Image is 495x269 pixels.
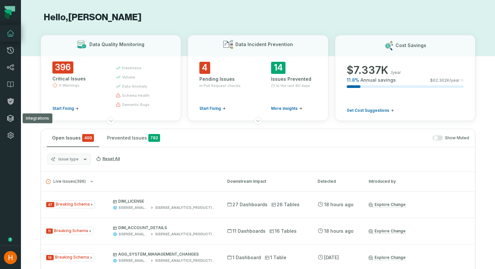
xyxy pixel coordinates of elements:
[9,26,122,49] div: Welcome, [PERSON_NAME]!
[271,106,302,111] a: More insights
[52,76,104,82] div: Critical Issues
[25,111,114,125] div: Quickly find the right data asset in your stack.
[4,251,17,264] img: avatar of Hanna Serhiyenkov
[89,41,144,48] h3: Data Quality Monitoring
[318,178,357,184] div: Detected
[265,254,286,261] span: 1 Table
[12,204,119,214] div: 3Data Catalog
[41,35,181,121] button: Data Quality Monitoring396Critical Issues0 WarningsStart Fixingfreshnessvolumedata anomalyschema ...
[199,106,226,111] a: Start Fixing
[347,77,359,83] span: 11.8 %
[369,202,406,207] a: Explore Change
[47,154,91,165] button: Issue type
[4,3,17,15] button: go back
[113,225,215,230] p: DIM_ACCOUNT_DETAILS
[46,202,54,207] span: Severity
[23,113,52,123] div: Integrations
[7,72,23,79] p: 5 steps
[122,75,135,80] span: volume
[41,12,475,23] h1: Hello, [PERSON_NAME]
[395,42,426,49] h3: Cost Savings
[347,108,394,113] a: Get Cost Suggestions
[82,134,94,142] span: critical issues and errors combined
[113,252,215,257] p: AGG_SYSTEM_MANAGEMENT_CHANGES
[324,228,354,234] relative-time: Sep 29, 2025, 4:02 PM GMT+3
[227,254,261,261] span: 1 Dashboard
[271,201,300,208] span: 26 Tables
[115,3,127,15] div: Close
[46,255,54,260] span: Severity
[52,61,73,74] span: 396
[102,129,165,147] button: Prevented Issues
[25,100,111,107] div: Find your Data Assets
[269,228,297,234] span: 16 Tables
[199,76,245,82] div: Pending Issues
[12,98,119,108] div: 1Find your Data Assets
[119,232,149,237] div: SISENSE_ANALYTICS_PRODUCTION
[430,78,460,83] span: $ 62.302K /year
[122,65,141,71] span: freshness
[93,154,122,164] button: Reset All
[155,232,215,237] div: SISENSE_ANALYTICS_PRODUCTION
[122,93,150,98] span: schema health
[391,70,401,75] span: /year
[369,255,406,260] a: Explore Change
[7,237,13,243] div: Tooltip anchor
[25,181,111,188] div: Lineage Graph
[46,179,86,184] span: Live Issues ( 396 )
[335,35,475,121] button: Cost Savings$7.337K/year11.8%Annual savings$62.302K/yearGet Cost Suggestions
[369,228,406,234] a: Explore Change
[25,156,76,163] button: Mark as completed
[360,77,396,83] span: Annual savings
[199,62,210,74] span: 4
[199,83,241,88] span: in Pull Request checks
[113,199,215,204] p: DIM_LICENSE
[45,200,95,209] span: Issue Type
[369,178,428,184] div: Introduced by
[324,202,354,207] relative-time: Sep 29, 2025, 4:02 PM GMT+3
[45,253,94,261] span: Issue Type
[52,106,74,111] span: Start Fixing
[168,135,469,141] div: Show Muted
[271,76,317,82] div: Issues Prevented
[324,255,339,260] relative-time: Sep 26, 2025, 4:02 PM GMT+3
[47,129,99,147] button: Open Issues
[227,228,266,234] span: 11 Dashboards
[155,258,215,263] div: SISENSE_ANALYTICS_PRODUCTION
[58,157,79,162] span: Issue type
[122,102,150,107] span: semantic bugs
[9,49,122,65] div: Check out these product tours to help you get started with Foundational.
[52,106,79,111] a: Start Fixing
[122,84,147,89] span: data anomaly
[86,72,124,79] p: About 5 minutes
[25,206,111,212] div: Data Catalog
[347,108,389,113] span: Get Cost Suggestions
[46,228,53,234] span: Severity
[276,83,310,88] span: In the last 90 days
[199,106,221,111] span: Start Fixing
[119,205,149,210] div: SISENSE_ANALYTICS_PRODUCTION
[227,178,306,184] div: Downstream Impact
[155,205,215,210] div: SISENSE_ANALYTICS_PRODUCTION
[59,83,80,88] span: 0 Warnings
[45,227,93,235] span: Issue Type
[271,106,298,111] span: More insights
[271,62,285,74] span: 14
[148,134,160,142] span: 782
[188,35,328,121] button: Data Incident Prevention4Pending Issuesin Pull Request checksStart Fixing14Issues PreventedIn the...
[227,201,267,208] span: 27 Dashboards
[119,258,149,263] div: SISENSE_ANALYTICS_PRODUCTION
[25,130,70,143] button: Take the tour
[235,41,293,48] h3: Data Incident Prevention
[347,64,388,77] span: $ 7.337K
[12,179,119,189] div: 2Lineage Graph
[46,179,215,184] button: Live Issues(396)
